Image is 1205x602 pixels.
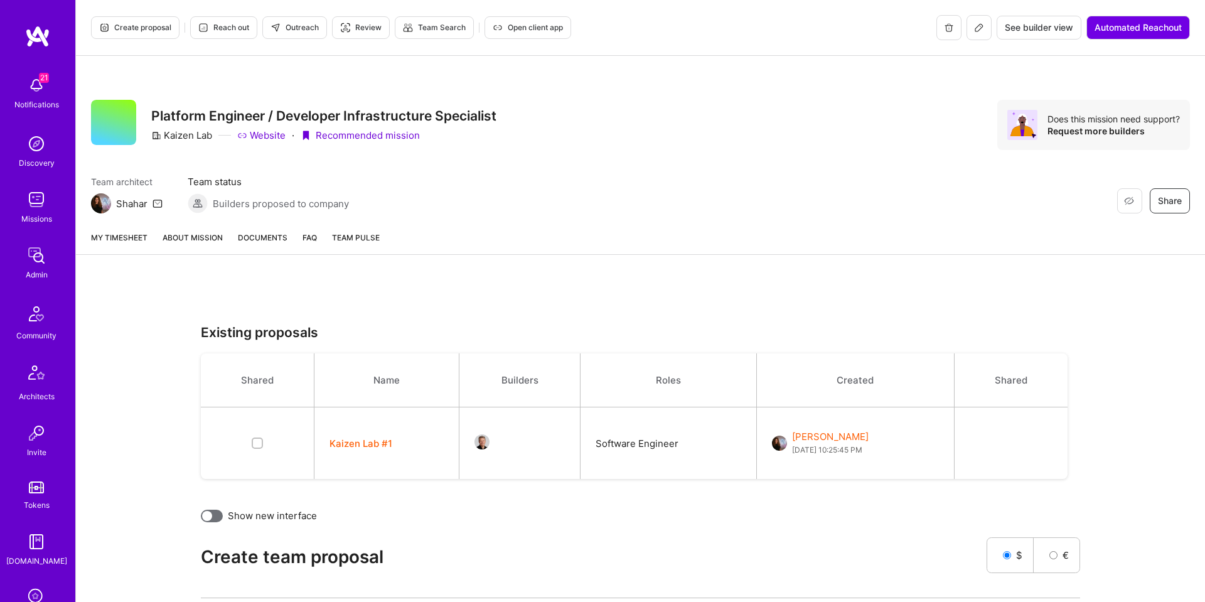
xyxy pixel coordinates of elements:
a: About Mission [163,231,223,254]
button: Open client app [485,16,571,39]
h3: Platform Engineer / Developer Infrastructure Specialist [151,108,496,124]
th: Shared [201,353,314,407]
span: [DATE] 10:25:45 PM [792,443,869,456]
img: Builders proposed to company [188,193,208,213]
a: Documents [238,231,287,254]
th: Name [314,353,459,407]
span: Documents [238,231,287,244]
img: Avatar [1007,110,1037,140]
img: discovery [24,131,49,156]
div: Architects [19,390,55,403]
h2: Create team proposal [201,547,987,567]
i: icon PurpleRibbon [301,131,311,141]
td: Software Engineer [580,407,756,480]
img: Team Architect [91,193,111,213]
div: Recommended mission [301,129,420,142]
div: Kaizen Lab [151,129,212,142]
div: Invite [27,446,46,459]
div: Discovery [19,156,55,169]
div: Admin [26,268,48,281]
input: € [1049,551,1058,559]
span: Team Search [403,22,466,33]
a: Team Pulse [332,231,380,254]
img: bell [24,73,49,98]
span: Reach out [198,22,249,33]
span: Create proposal [99,22,171,33]
input: $ [1003,551,1011,559]
div: Missions [21,212,52,225]
a: My timesheet [91,231,147,254]
div: Shahar [116,197,147,210]
img: teamwork [24,187,49,212]
img: Invite [24,421,49,446]
th: Shared [954,353,1068,407]
button: See builder view [997,16,1081,40]
div: · [292,129,294,142]
div: Notifications [14,98,59,111]
span: Team architect [91,175,163,188]
div: [DOMAIN_NAME] [6,554,67,567]
div: [PERSON_NAME] [792,430,869,456]
span: 21 [39,73,49,83]
div: Request more builders [1047,125,1180,137]
img: tokens [29,481,44,493]
img: guide book [24,529,49,554]
img: Community [21,299,51,329]
a: Website [237,129,286,142]
img: User Avatar [474,434,490,449]
button: Share [1150,188,1190,213]
i: icon Mail [153,198,163,208]
div: Tokens [24,498,50,512]
button: Kaizen Lab #1 [329,437,392,450]
h3: Existing proposals [201,325,1080,340]
span: Outreach [270,22,319,33]
div: Does this mission need support? [1047,113,1180,125]
i: icon EyeClosed [1124,196,1134,206]
th: Roles [580,353,756,407]
button: Team Search [395,16,474,39]
span: Builders proposed to company [213,197,349,210]
span: See builder view [1005,21,1073,34]
span: € [1063,549,1069,562]
img: User Avatar [772,436,787,451]
button: Review [332,16,390,39]
a: User Avatar [474,440,495,452]
i: icon Proposal [99,23,109,33]
img: Architects [21,360,51,390]
span: $ [1016,549,1022,562]
span: Share [1158,195,1182,207]
span: Open client app [493,22,563,33]
span: Team Pulse [332,233,380,242]
span: Team status [188,175,349,188]
span: Automated Reachout [1095,21,1182,34]
a: User Avatar[PERSON_NAME][DATE] 10:25:45 PM [772,430,939,456]
a: FAQ [303,231,317,254]
span: Review [340,22,382,33]
th: Builders [459,353,580,407]
th: Created [756,353,954,407]
button: Create proposal [91,16,179,39]
button: Reach out [190,16,257,39]
img: admin teamwork [24,243,49,268]
button: Outreach [262,16,327,39]
label: Show new interface [228,509,317,522]
img: logo [25,25,50,48]
div: Community [16,329,56,342]
i: icon Targeter [340,23,350,33]
i: icon CompanyGray [151,131,161,141]
a: Kaizen Lab #1 [329,438,392,449]
button: Automated Reachout [1086,16,1190,40]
